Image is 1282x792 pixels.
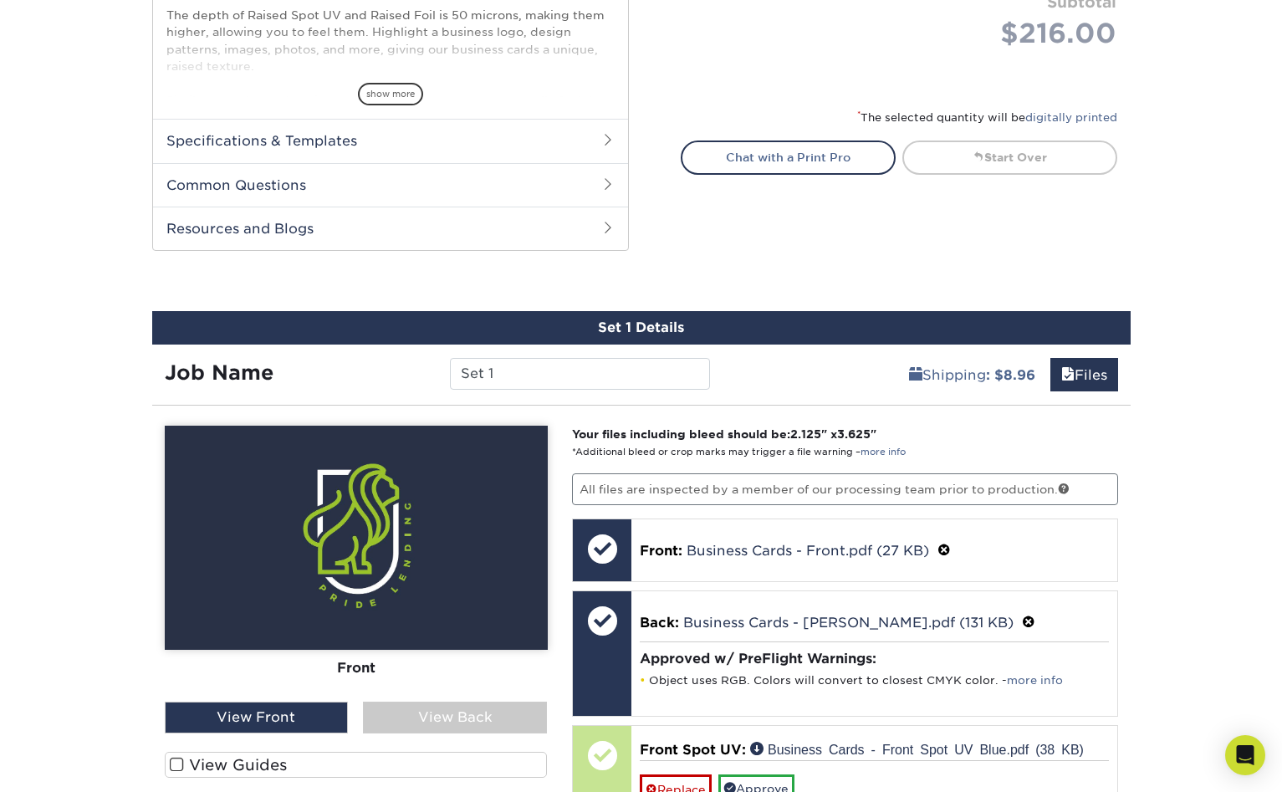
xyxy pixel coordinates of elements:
span: 3.625 [837,427,871,441]
a: Chat with a Print Pro [681,141,896,174]
a: Business Cards - Front.pdf (27 KB) [687,543,929,559]
h2: Common Questions [153,163,628,207]
div: View Back [363,702,547,733]
b: : $8.96 [986,367,1035,383]
span: show more [358,83,423,105]
a: Files [1050,358,1118,391]
small: The selected quantity will be [857,111,1117,124]
label: View Guides [165,752,548,778]
span: Back: [640,615,679,631]
span: files [1061,367,1075,383]
div: View Front [165,702,349,733]
h2: Specifications & Templates [153,119,628,162]
span: 2.125 [790,427,821,441]
div: Front [165,650,548,687]
a: Shipping: $8.96 [898,358,1046,391]
a: Business Cards - Front Spot UV Blue.pdf (38 KB) [750,742,1084,755]
div: Open Intercom Messenger [1225,735,1265,775]
span: Front Spot UV: [640,742,746,758]
span: shipping [909,367,922,383]
a: Business Cards - [PERSON_NAME].pdf (131 KB) [683,615,1014,631]
iframe: Google Customer Reviews [4,741,142,786]
li: Object uses RGB. Colors will convert to closest CMYK color. - [640,673,1109,687]
p: All files are inspected by a member of our processing team prior to production. [572,473,1118,505]
a: Start Over [902,141,1117,174]
h2: Resources and Blogs [153,207,628,250]
a: more info [861,447,906,457]
a: digitally printed [1025,111,1117,124]
a: more info [1007,674,1063,687]
strong: Job Name [165,360,273,385]
small: *Additional bleed or crop marks may trigger a file warning – [572,447,906,457]
h4: Approved w/ PreFlight Warnings: [640,651,1109,667]
strong: Your files including bleed should be: " x " [572,427,876,441]
span: Front: [640,543,682,559]
input: Enter a job name [450,358,710,390]
div: Set 1 Details [152,311,1131,345]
